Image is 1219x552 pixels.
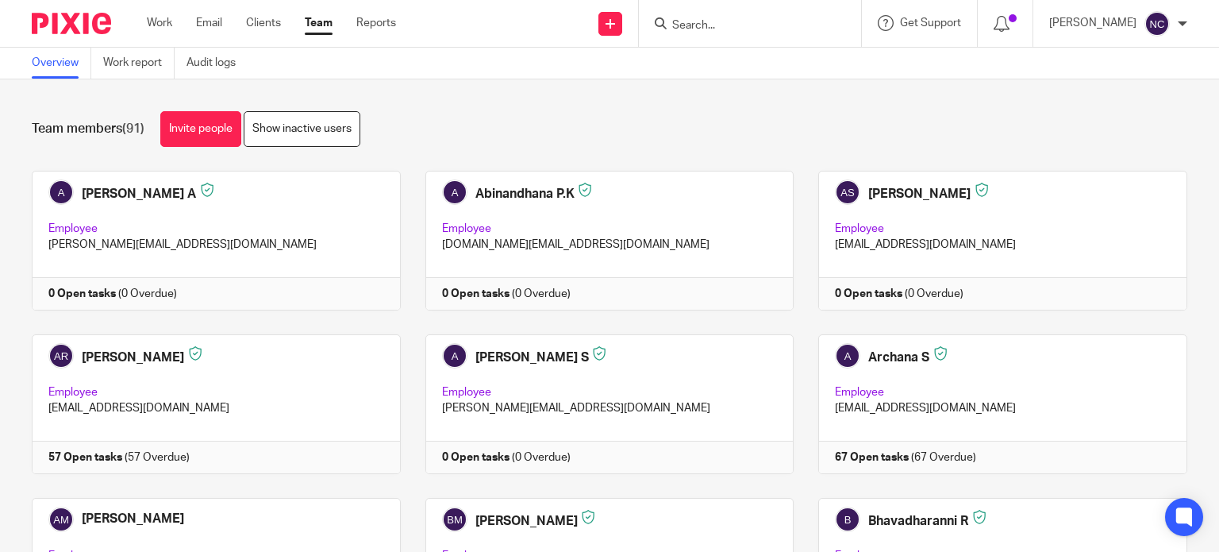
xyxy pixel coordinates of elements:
[1049,15,1136,31] p: [PERSON_NAME]
[900,17,961,29] span: Get Support
[187,48,248,79] a: Audit logs
[244,111,360,147] a: Show inactive users
[32,121,144,137] h1: Team members
[32,48,91,79] a: Overview
[32,13,111,34] img: Pixie
[1144,11,1170,37] img: svg%3E
[305,15,333,31] a: Team
[246,15,281,31] a: Clients
[356,15,396,31] a: Reports
[103,48,175,79] a: Work report
[671,19,813,33] input: Search
[196,15,222,31] a: Email
[147,15,172,31] a: Work
[160,111,241,147] a: Invite people
[122,122,144,135] span: (91)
